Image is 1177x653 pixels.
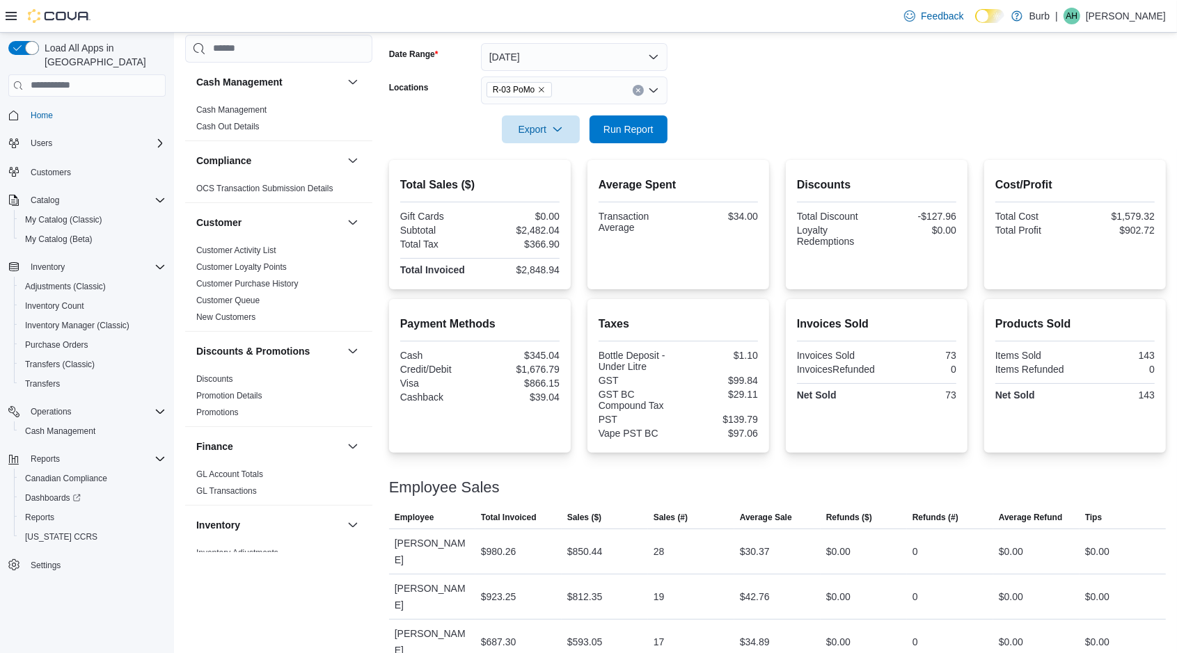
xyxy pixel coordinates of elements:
div: $39.04 [482,392,560,403]
h3: Cash Management [196,75,283,89]
div: Credit/Debit [400,364,477,375]
h2: Taxes [599,316,758,332]
span: GL Transactions [196,485,257,497]
button: Cash Management [14,421,171,441]
span: Adjustments (Classic) [19,278,166,295]
h3: Customer [196,216,242,229]
span: Operations [25,403,166,420]
div: 0 [913,543,918,560]
span: Promotions [196,407,239,418]
div: $0.00 [999,543,1023,560]
div: $1.10 [681,350,758,361]
h3: Discounts & Promotions [196,344,310,358]
h2: Discounts [797,177,956,193]
div: Vape PST BC [599,428,676,439]
div: $850.44 [567,543,603,560]
div: Gift Cards [400,211,477,222]
span: Inventory [25,259,166,275]
button: Inventory Count [14,296,171,316]
div: [PERSON_NAME] [389,529,475,574]
button: Canadian Compliance [14,469,171,488]
div: [PERSON_NAME] [389,574,475,619]
button: Settings [3,555,171,575]
span: Customer Loyalty Points [196,261,287,273]
h3: Finance [196,440,233,453]
button: Finance [196,440,342,453]
div: 73 [879,350,956,361]
div: 17 [654,634,665,650]
a: Canadian Compliance [19,470,113,487]
a: My Catalog (Classic) [19,211,108,228]
div: $0.00 [1085,543,1109,560]
a: Transfers [19,376,65,392]
span: Refunds ($) [826,512,872,523]
span: Load All Apps in [GEOGRAPHIC_DATA] [39,41,166,69]
div: Items Sold [995,350,1073,361]
div: 28 [654,543,665,560]
div: Axel Holin [1064,8,1080,24]
span: Sales (#) [654,512,688,523]
button: Reports [14,508,171,527]
button: Run Report [590,115,668,143]
button: Catalog [3,191,171,210]
span: AH [1066,8,1078,24]
div: Transaction Average [599,211,676,233]
div: $687.30 [481,634,516,650]
div: $923.25 [481,588,516,605]
a: Settings [25,557,66,574]
span: My Catalog (Beta) [19,231,166,248]
h2: Average Spent [599,177,758,193]
div: 143 [1077,350,1155,361]
span: Users [25,135,166,152]
button: Compliance [345,152,361,169]
label: Date Range [389,49,439,60]
div: $0.00 [999,588,1023,605]
h2: Products Sold [995,316,1155,332]
div: Invoices Sold [797,350,874,361]
button: Remove R-03 PoMo from selection in this group [537,86,546,94]
div: Cash Management [185,102,372,140]
a: Discounts [196,374,233,384]
div: GST [599,375,676,386]
a: Home [25,107,58,124]
div: Discounts & Promotions [185,371,372,426]
div: $34.89 [740,634,770,650]
span: Inventory [31,261,65,273]
a: Transfers (Classic) [19,356,100,373]
div: PST [599,414,676,425]
span: Export [510,115,571,143]
div: Visa [400,378,477,389]
span: Dark Mode [975,23,976,24]
button: Compliance [196,154,342,168]
div: $0.00 [482,211,560,222]
span: Adjustments (Classic) [25,281,106,292]
button: Cash Management [345,74,361,90]
div: InvoicesRefunded [797,364,875,375]
div: $902.72 [1077,225,1155,236]
span: Customer Activity List [196,245,276,256]
label: Locations [389,82,429,93]
button: Users [3,134,171,153]
strong: Net Sold [995,389,1035,401]
div: $1,676.79 [482,364,560,375]
div: $0.00 [826,543,851,560]
span: Promotion Details [196,390,262,401]
button: Reports [3,449,171,469]
div: $97.06 [681,428,758,439]
span: Customer Queue [196,295,260,306]
span: Purchase Orders [25,339,88,350]
button: Users [25,135,58,152]
span: Reports [25,451,166,467]
button: Home [3,105,171,125]
a: Customer Purchase History [196,279,299,289]
button: Cash Management [196,75,342,89]
span: R-03 PoMo [487,82,553,97]
button: Adjustments (Classic) [14,277,171,296]
div: $0.00 [879,225,956,236]
div: 143 [1077,389,1155,401]
h2: Invoices Sold [797,316,956,332]
button: Inventory [3,257,171,277]
span: Purchase Orders [19,337,166,353]
div: Total Profit [995,225,1073,236]
a: GL Account Totals [196,469,263,479]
